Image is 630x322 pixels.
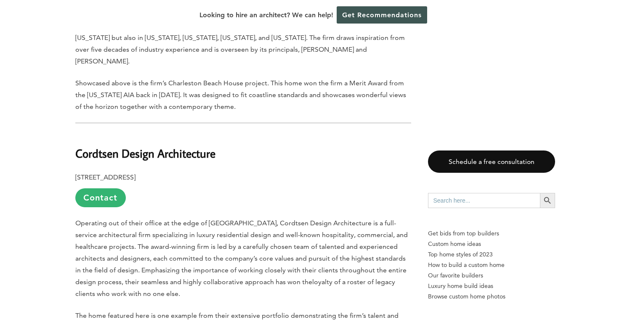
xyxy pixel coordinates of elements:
span: Showcased above is the firm’s Charleston Beach House project. This home won the firm a Merit Awar... [75,79,406,111]
a: Custom home ideas [428,239,555,249]
span: loyalty of a roster of legacy clients who work with no one else. [75,278,395,298]
a: Our favorite builders [428,270,555,281]
a: Contact [75,188,126,207]
a: Get Recommendations [337,6,427,24]
a: How to build a custom home [428,260,555,270]
p: Get bids from top builders [428,228,555,239]
a: Top home styles of 2023 [428,249,555,260]
a: Luxury home build ideas [428,281,555,291]
a: Browse custom home photos [428,291,555,302]
input: Search here... [428,193,540,208]
svg: Search [543,196,552,205]
a: Schedule a free consultation [428,150,555,173]
b: Cordtsen Design Architecture [75,146,215,161]
b: [STREET_ADDRESS] [75,173,136,181]
span: Operating out of their office at the edge of [GEOGRAPHIC_DATA], Cordtsen Design Architecture is a... [75,219,408,286]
